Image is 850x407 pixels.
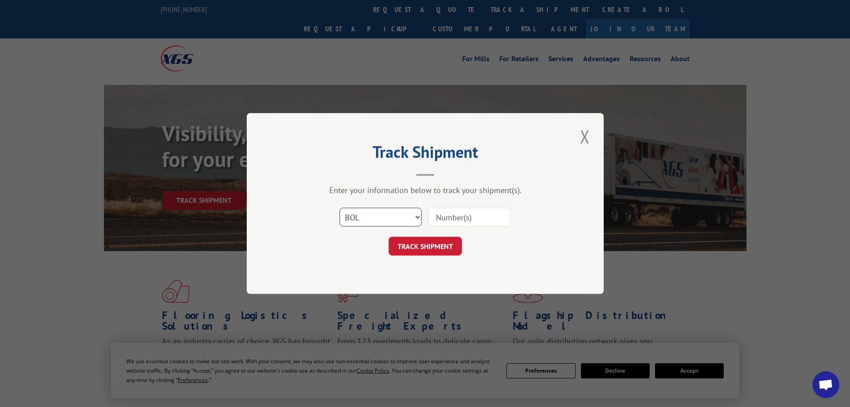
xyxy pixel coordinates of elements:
input: Number(s) [428,208,510,227]
button: TRACK SHIPMENT [389,237,462,256]
button: Close modal [577,124,593,149]
div: Enter your information below to track your shipment(s). [291,185,559,195]
a: Open chat [813,371,839,398]
h2: Track Shipment [291,146,559,163]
